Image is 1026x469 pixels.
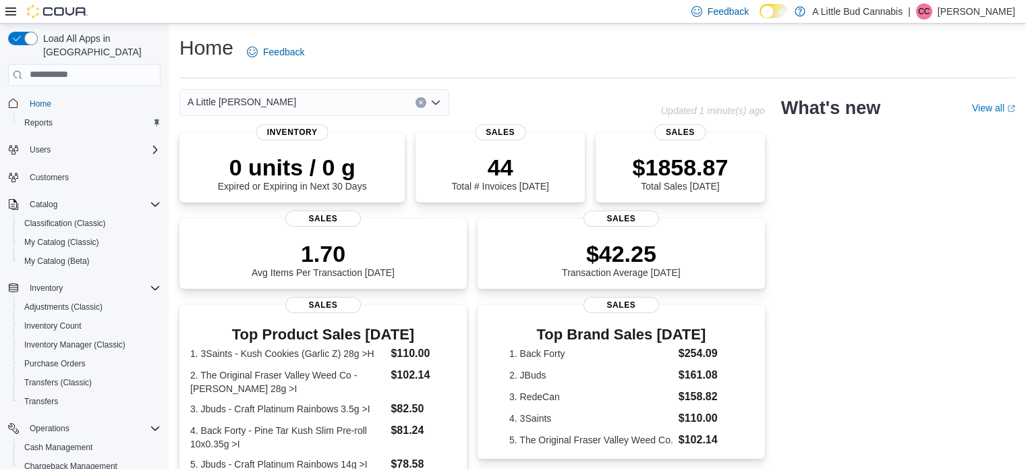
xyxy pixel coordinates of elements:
[24,95,161,112] span: Home
[24,142,161,158] span: Users
[24,96,57,112] a: Home
[24,420,161,437] span: Operations
[451,154,548,181] p: 44
[19,115,161,131] span: Reports
[30,423,69,434] span: Operations
[252,240,395,278] div: Avg Items Per Transaction [DATE]
[24,442,92,453] span: Cash Management
[30,99,51,109] span: Home
[24,196,161,213] span: Catalog
[509,433,673,447] dt: 5. The Original Fraser Valley Weed Co.
[3,419,166,438] button: Operations
[1007,105,1015,113] svg: External link
[509,347,673,360] dt: 1. Back Forty
[916,3,932,20] div: Carolyn Cook
[583,211,659,227] span: Sales
[13,392,166,411] button: Transfers
[24,396,58,407] span: Transfers
[30,144,51,155] span: Users
[655,124,706,140] span: Sales
[263,45,304,59] span: Feedback
[679,346,733,362] dd: $254.09
[24,169,161,186] span: Customers
[679,367,733,383] dd: $161.08
[679,389,733,405] dd: $158.82
[3,94,166,113] button: Home
[24,280,68,296] button: Inventory
[708,5,749,18] span: Feedback
[509,412,673,425] dt: 4. 3Saints
[972,103,1015,113] a: View allExternal link
[19,253,161,269] span: My Catalog (Beta)
[19,393,161,410] span: Transfers
[391,346,455,362] dd: $110.00
[24,256,90,267] span: My Catalog (Beta)
[24,420,75,437] button: Operations
[451,154,548,192] div: Total # Invoices [DATE]
[3,167,166,187] button: Customers
[190,368,385,395] dt: 2. The Original Fraser Valley Weed Co - [PERSON_NAME] 28g >I
[19,234,161,250] span: My Catalog (Classic)
[218,154,367,181] p: 0 units / 0 g
[30,199,57,210] span: Catalog
[13,354,166,373] button: Purchase Orders
[188,94,296,110] span: A Little [PERSON_NAME]
[475,124,525,140] span: Sales
[24,280,161,296] span: Inventory
[509,390,673,404] dt: 3. RedeCan
[256,124,329,140] span: Inventory
[190,424,385,451] dt: 4. Back Forty - Pine Tar Kush Slim Pre-roll 10x0.35g >I
[562,240,681,278] div: Transaction Average [DATE]
[13,316,166,335] button: Inventory Count
[24,321,82,331] span: Inventory Count
[13,373,166,392] button: Transfers (Classic)
[3,140,166,159] button: Users
[391,422,455,439] dd: $81.24
[24,169,74,186] a: Customers
[24,377,92,388] span: Transfers (Classic)
[3,279,166,298] button: Inventory
[13,298,166,316] button: Adjustments (Classic)
[19,115,58,131] a: Reports
[13,113,166,132] button: Reports
[3,195,166,214] button: Catalog
[24,339,125,350] span: Inventory Manager (Classic)
[19,253,95,269] a: My Catalog (Beta)
[252,240,395,267] p: 1.70
[13,233,166,252] button: My Catalog (Classic)
[190,327,456,343] h3: Top Product Sales [DATE]
[938,3,1015,20] p: [PERSON_NAME]
[19,439,98,456] a: Cash Management
[19,375,97,391] a: Transfers (Classic)
[179,34,233,61] h1: Home
[19,318,87,334] a: Inventory Count
[391,367,455,383] dd: $102.14
[30,283,63,294] span: Inventory
[19,234,105,250] a: My Catalog (Classic)
[679,432,733,448] dd: $102.14
[19,215,111,231] a: Classification (Classic)
[19,439,161,456] span: Cash Management
[19,337,161,353] span: Inventory Manager (Classic)
[19,318,161,334] span: Inventory Count
[13,335,166,354] button: Inventory Manager (Classic)
[760,4,788,18] input: Dark Mode
[19,356,161,372] span: Purchase Orders
[24,237,99,248] span: My Catalog (Classic)
[908,3,911,20] p: |
[19,299,161,315] span: Adjustments (Classic)
[38,32,161,59] span: Load All Apps in [GEOGRAPHIC_DATA]
[661,105,765,116] p: Updated 1 minute(s) ago
[583,297,659,313] span: Sales
[509,327,733,343] h3: Top Brand Sales [DATE]
[24,218,106,229] span: Classification (Classic)
[812,3,903,20] p: A Little Bud Cannabis
[430,97,441,108] button: Open list of options
[218,154,367,192] div: Expired or Expiring in Next 30 Days
[13,252,166,271] button: My Catalog (Beta)
[27,5,88,18] img: Cova
[285,297,361,313] span: Sales
[679,410,733,426] dd: $110.00
[562,240,681,267] p: $42.25
[24,196,63,213] button: Catalog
